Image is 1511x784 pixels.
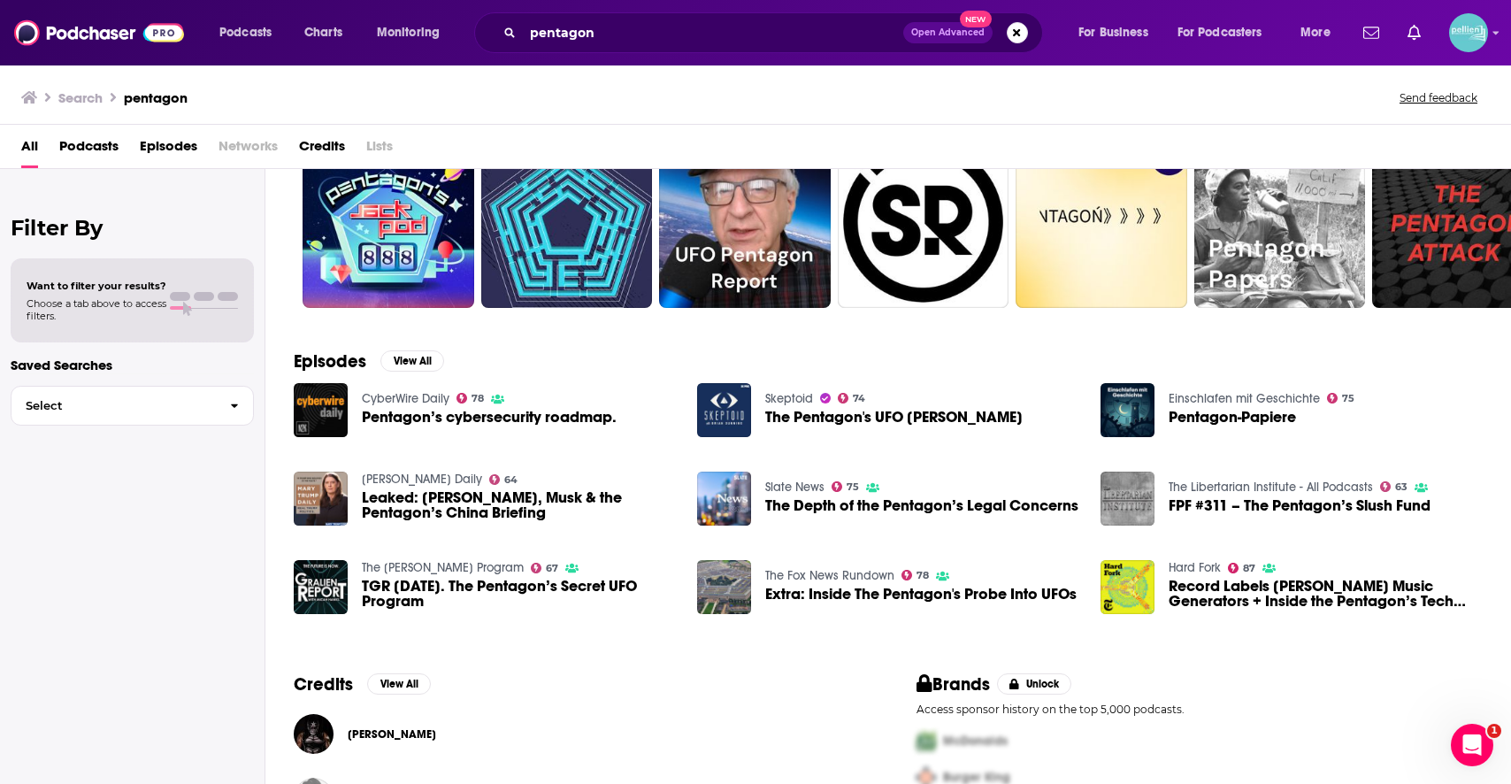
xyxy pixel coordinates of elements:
img: Podchaser - Follow, Share and Rate Podcasts [14,16,184,50]
button: open menu [364,19,463,47]
a: The Depth of the Pentagon’s Legal Concerns [765,498,1078,513]
img: First Pro Logo [909,723,943,759]
h3: Search [58,89,103,106]
button: Open AdvancedNew [903,22,993,43]
iframe: Intercom live chat [1451,724,1493,766]
span: 64 [504,476,518,484]
a: Pentagón Jr. [294,714,334,754]
button: Select [11,386,254,426]
span: McDonalds [943,734,1008,749]
a: 67 [531,563,559,573]
a: Pentagón Jr. [348,727,436,742]
span: 75 [1342,395,1354,403]
a: Show notifications dropdown [1356,18,1386,48]
p: Access sponsor history on the top 5,000 podcasts. [917,703,1483,716]
span: 63 [1395,483,1407,491]
span: Episodes [140,132,197,168]
span: For Podcasters [1177,20,1262,45]
a: 87 [1228,563,1256,573]
a: 75 [832,481,860,492]
a: Pentagon’s cybersecurity roadmap. [294,383,348,437]
img: Pentagon-Papiere [1101,383,1154,437]
a: Credits [299,132,345,168]
a: 63 [1380,481,1408,492]
img: Leaked: Trump, Musk & the Pentagon’s China Briefing [294,472,348,526]
a: 64 [489,474,518,485]
button: open menu [1166,19,1288,47]
img: User Profile [1449,13,1488,52]
img: FPF #311 – The Pentagon’s Slush Fund [1101,472,1154,526]
h2: Filter By [11,215,254,241]
a: Extra: Inside The Pentagon's Probe Into UFOs [765,587,1077,602]
a: The Micah Hanks Program [362,560,524,575]
p: Saved Searches [11,357,254,373]
h2: Episodes [294,350,366,373]
div: Search podcasts, credits, & more... [491,12,1060,53]
img: The Depth of the Pentagon’s Legal Concerns [697,472,751,526]
a: CreditsView All [294,673,431,696]
a: Hard Fork [1169,560,1221,575]
h2: Credits [294,673,353,696]
span: 1 [1487,724,1501,738]
span: 87 [1243,565,1255,573]
a: Leaked: Trump, Musk & the Pentagon’s China Briefing [362,490,676,520]
span: Choose a tab above to access filters. [27,297,166,322]
a: Einschlafen mit Geschichte [1169,391,1320,406]
span: 74 [853,395,865,403]
button: open menu [207,19,295,47]
span: Lists [366,132,393,168]
a: The Pentagon's UFO Hunt [697,383,751,437]
button: Unlock [997,673,1072,695]
span: Podcasts [219,20,272,45]
a: Pentagon-Papiere [1169,410,1296,425]
span: Want to filter your results? [27,280,166,292]
button: View All [380,350,444,372]
span: Open Advanced [911,28,985,37]
button: Send feedback [1394,90,1483,105]
span: For Business [1078,20,1148,45]
a: 21 [659,136,831,308]
a: Charts [293,19,353,47]
a: Show notifications dropdown [1400,18,1428,48]
span: 75 [847,483,859,491]
a: FPF #311 – The Pentagon’s Slush Fund [1169,498,1430,513]
a: 78 [901,570,930,580]
span: Select [12,400,216,411]
span: Networks [219,132,278,168]
a: All [21,132,38,168]
span: Record Labels [PERSON_NAME] Music Generators + Inside the Pentagon’s Tech Upgrade + HatGPT [1169,579,1483,609]
span: [PERSON_NAME] [348,727,436,742]
span: Pentagon’s cybersecurity roadmap. [362,410,617,425]
span: Charts [304,20,342,45]
span: 78 [917,572,929,580]
button: View All [367,673,431,695]
a: 74 [838,393,866,404]
input: Search podcasts, credits, & more... [523,19,903,47]
button: open menu [1288,19,1353,47]
span: Logged in as JessicaPellien [1449,13,1488,52]
a: Extra: Inside The Pentagon's Probe Into UFOs [697,560,751,614]
button: open menu [1066,19,1170,47]
h2: Brands [917,673,990,696]
button: Show profile menu [1449,13,1488,52]
span: The Pentagon's UFO [PERSON_NAME] [765,410,1023,425]
a: 78 [456,393,485,404]
a: Podcasts [59,132,119,168]
a: CyberWire Daily [362,391,449,406]
a: Slate News [765,480,825,495]
a: TGR 12.18.17. The Pentagon’s Secret UFO Program [294,560,348,614]
span: 67 [546,565,558,573]
a: The Pentagon's UFO Hunt [765,410,1023,425]
a: Mary Trump Daily [362,472,482,487]
a: The Libertarian Institute - All Podcasts [1169,480,1373,495]
a: Record Labels Sue A.I. Music Generators + Inside the Pentagon’s Tech Upgrade + HatGPT [1169,579,1483,609]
